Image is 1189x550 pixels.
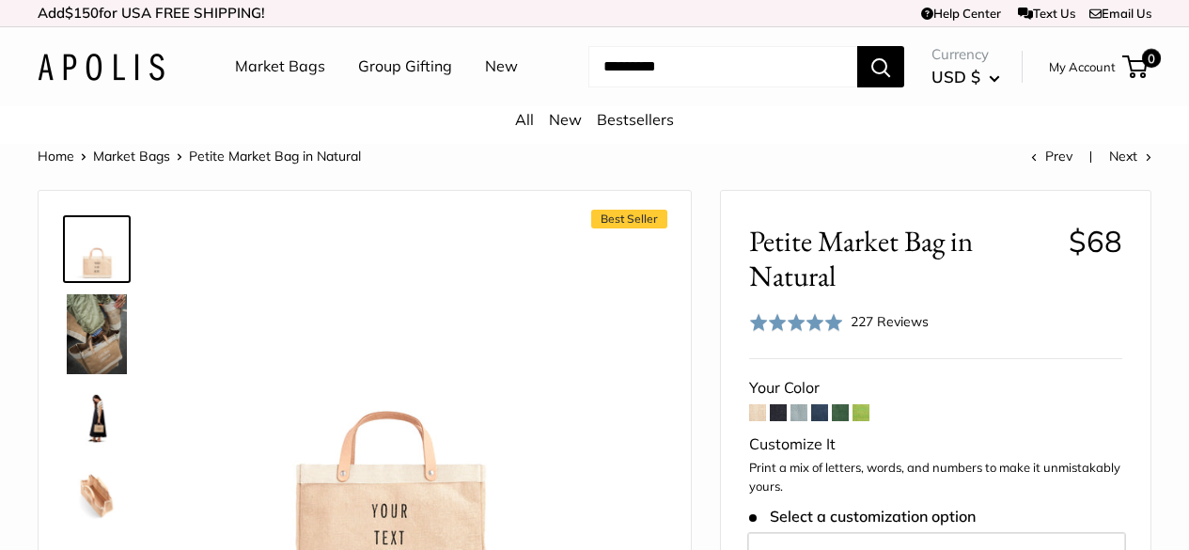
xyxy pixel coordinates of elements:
[1089,6,1151,21] a: Email Us
[1109,148,1151,165] a: Next
[1069,223,1122,259] span: $68
[38,144,361,168] nav: Breadcrumb
[931,67,980,86] span: USD $
[597,110,674,129] a: Bestsellers
[591,210,667,228] span: Best Seller
[1142,49,1161,68] span: 0
[67,389,127,449] img: Petite Market Bag in Natural
[63,461,131,528] a: description_Spacious inner area with room for everything.
[931,41,1000,68] span: Currency
[93,148,170,165] a: Market Bags
[749,459,1122,495] p: Print a mix of letters, words, and numbers to make it unmistakably yours.
[515,110,534,129] a: All
[67,294,127,374] img: Petite Market Bag in Natural
[1031,148,1072,165] a: Prev
[851,313,929,330] span: 227 Reviews
[749,224,1055,293] span: Petite Market Bag in Natural
[67,219,127,279] img: Petite Market Bag in Natural
[358,53,452,81] a: Group Gifting
[857,46,904,87] button: Search
[921,6,1001,21] a: Help Center
[749,431,1122,459] div: Customize It
[63,215,131,283] a: Petite Market Bag in Natural
[1124,55,1148,78] a: 0
[38,148,74,165] a: Home
[549,110,582,129] a: New
[1018,6,1075,21] a: Text Us
[189,148,361,165] span: Petite Market Bag in Natural
[63,385,131,453] a: Petite Market Bag in Natural
[67,464,127,525] img: description_Spacious inner area with room for everything.
[1049,55,1116,78] a: My Account
[588,46,857,87] input: Search...
[749,508,976,526] span: Select a customization option
[931,62,1000,92] button: USD $
[63,291,131,378] a: Petite Market Bag in Natural
[749,374,1122,402] div: Your Color
[485,53,518,81] a: New
[38,54,164,81] img: Apolis
[235,53,325,81] a: Market Bags
[65,4,99,22] span: $150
